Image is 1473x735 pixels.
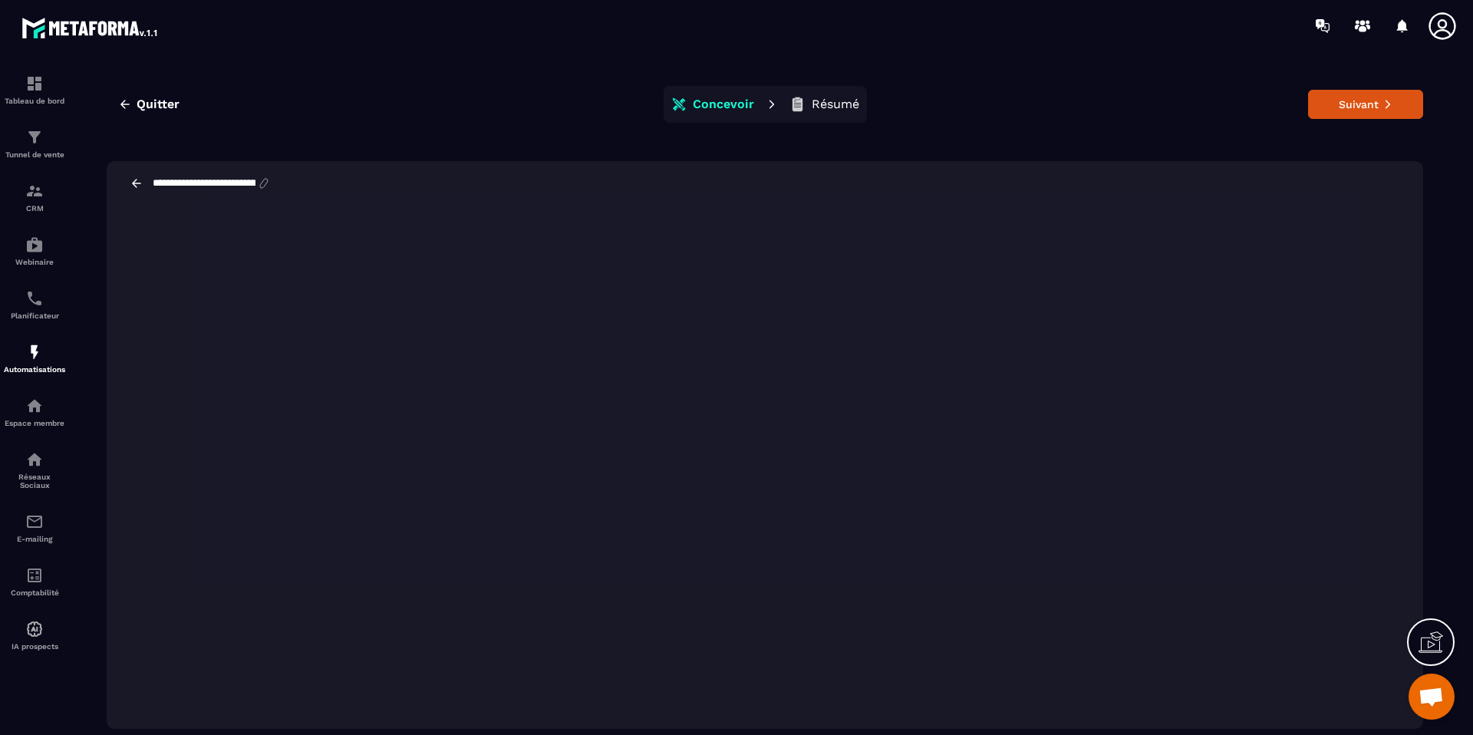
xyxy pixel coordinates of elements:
button: Suivant [1308,90,1423,119]
button: Résumé [785,89,864,120]
p: Réseaux Sociaux [4,473,65,489]
img: automations [25,236,44,254]
p: Automatisations [4,365,65,374]
a: formationformationTableau de bord [4,63,65,117]
img: logo [21,14,160,41]
button: Quitter [107,91,191,118]
p: Comptabilité [4,588,65,597]
a: schedulerschedulerPlanificateur [4,278,65,331]
a: social-networksocial-networkRéseaux Sociaux [4,439,65,501]
a: Ouvrir le chat [1409,674,1455,720]
img: scheduler [25,289,44,308]
img: email [25,513,44,531]
img: automations [25,397,44,415]
p: CRM [4,204,65,213]
p: Espace membre [4,419,65,427]
img: accountant [25,566,44,585]
p: Webinaire [4,258,65,266]
a: formationformationCRM [4,170,65,224]
img: automations [25,343,44,361]
a: automationsautomationsEspace membre [4,385,65,439]
p: Concevoir [693,97,754,112]
p: IA prospects [4,642,65,651]
button: Concevoir [667,89,759,120]
img: formation [25,74,44,93]
a: emailemailE-mailing [4,501,65,555]
p: Résumé [812,97,859,112]
p: Planificateur [4,311,65,320]
a: formationformationTunnel de vente [4,117,65,170]
img: formation [25,182,44,200]
a: automationsautomationsWebinaire [4,224,65,278]
img: automations [25,620,44,638]
a: accountantaccountantComptabilité [4,555,65,608]
a: automationsautomationsAutomatisations [4,331,65,385]
span: Quitter [137,97,180,112]
p: E-mailing [4,535,65,543]
p: Tunnel de vente [4,150,65,159]
img: formation [25,128,44,147]
img: social-network [25,450,44,469]
p: Tableau de bord [4,97,65,105]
